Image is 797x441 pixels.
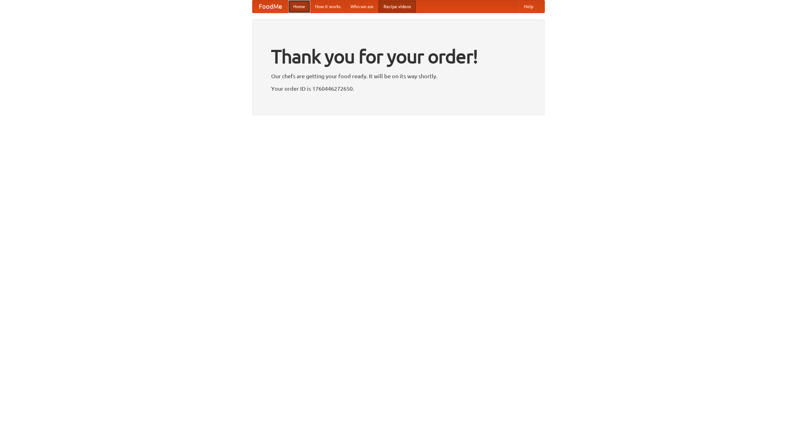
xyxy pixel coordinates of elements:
h1: Thank you for your order! [271,41,526,71]
a: Help [519,0,538,13]
a: FoodMe [252,0,288,13]
a: Recipe videos [379,0,416,13]
a: Home [288,0,310,13]
a: Who we are [346,0,379,13]
p: Your order ID is 1760446272650. [271,84,526,93]
p: Our chefs are getting your food ready. It will be on its way shortly. [271,71,526,81]
a: How it works [310,0,346,13]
